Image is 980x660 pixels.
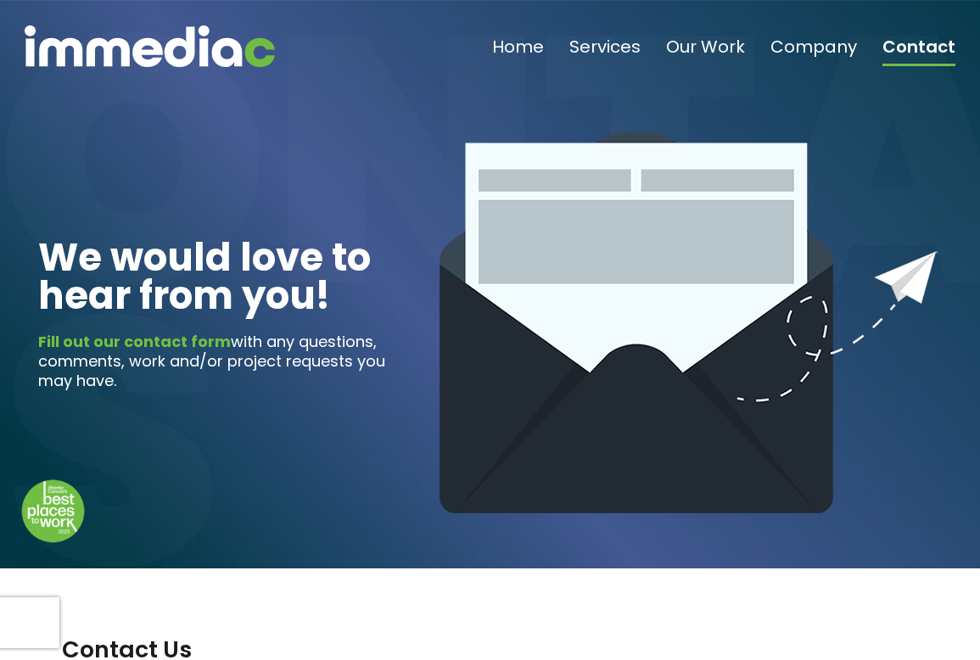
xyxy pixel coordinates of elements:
a: Home [492,38,544,66]
img: immediac [25,25,275,67]
a: Contact [882,38,955,66]
a: Services [569,38,641,66]
img: contactPhoto.png [440,131,964,513]
h3: with any questions, comments, work and/or project requests you may have. [38,332,411,390]
span: Fill out our contact form [38,331,231,352]
a: Our Work [666,38,745,66]
h1: We would love to hear from you! [38,238,411,315]
img: Down [21,479,85,543]
a: Company [770,38,857,66]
